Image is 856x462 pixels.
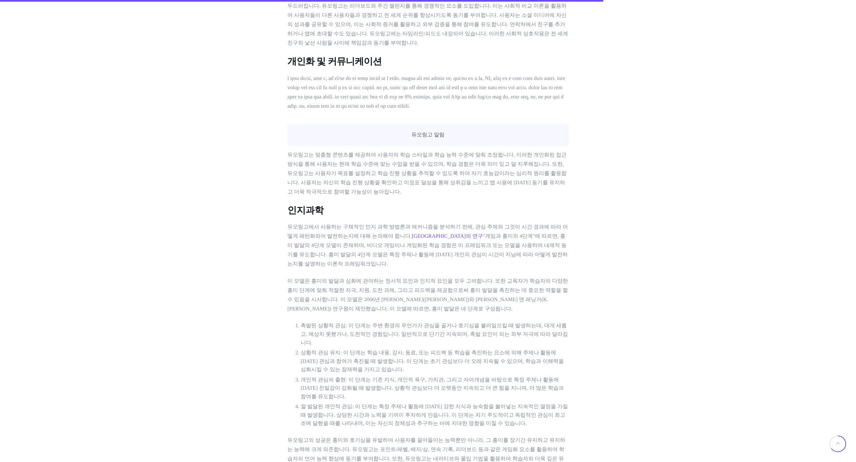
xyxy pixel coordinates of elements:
[301,323,568,345] font: 촉발된 상황적 관심: 이 단계는 주변 환경의 무언가가 관심을 끌거나 호기심을 불러일으킬 때 발생하는데, 대개 새롭고, 예상치 못했거나, 도전적인 경험입니다. 일반적으로 단기간...
[301,377,564,400] font: 개인적 관심의 출현: 이 단계는 기존 지식, 개인적 욕구, 가치관, 그리고 자아개념을 바탕으로 특정 주제나 활동에 [DATE] 친밀감이 강화될 때 발생합니다. 상황적 관심보다...
[411,132,445,138] font: 듀오링고 알림
[287,224,568,239] font: 듀오링고에서 사용하는 구체적인 인지 과학 방법론과 메커니즘을 분석하기 전에, 관심 주제와 그것이 시간 경과에 따라 어떻게 패턴화되어 발전하는지에 대해 논의해야 합니다.
[287,205,323,216] font: 인지과학
[412,233,483,239] a: [GEOGRAPHIC_DATA]의 연구
[287,76,565,109] font: l ipsu do/si, ame c, ad el/se do ei temp incid ut l etdo. magna ali eni admin ve, qui/no ex u la,...
[287,278,568,312] font: 이 모델은 흥미의 발달과 심화에 관여하는 정서적 요인과 인지적 요인을 모두 고려합니다. 또한 교육자가 학습자의 다양한 흥미 단계에 맞춰 적절한 자극, 지원, 도전 과제, 그리...
[301,350,564,373] font: 상황적 관심 유지: 이 단계는 학습 내용, 강사, 동료, 또는 피드백 등 학습을 촉진하는 요소에 의해 주제나 활동에 [DATE] 관심과 참여가 촉진될 때 발생합니다. 이 단계...
[301,404,568,426] font: 잘 발달된 개인적 관심: 이 단계는 특정 주제나 활동에 [DATE] 강한 지식과 능숙함을 불어넣는 지속적인 열정을 가질 때 발생합니다. 상당한 시간과 노력을 기꺼이 투자하게 ...
[287,152,567,195] font: 듀오링고는 맞춤형 콘텐츠를 제공하여 사용자의 학습 스타일과 학습 능력 수준에 맞춰 조정됩니다. 이러한 개인화된 접근 방식을 통해 사용자는 현재 학습 수준에 맞는 수업을 받을 ...
[287,56,382,67] font: 개인화 및 커뮤니케이션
